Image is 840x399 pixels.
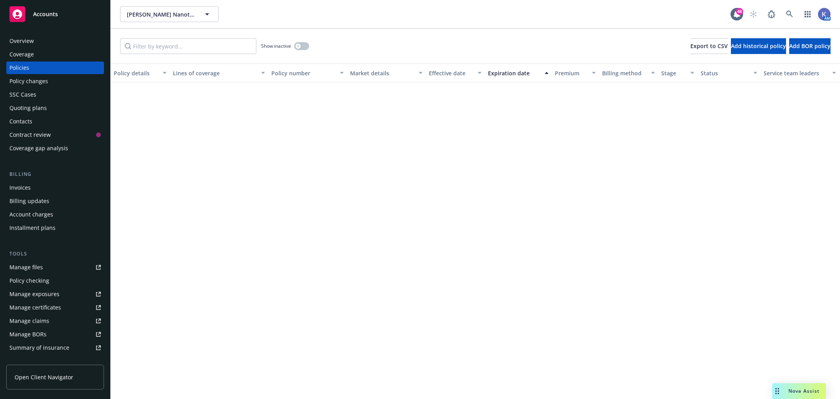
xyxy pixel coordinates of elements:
span: Add BOR policy [789,42,831,50]
a: Summary of insurance [6,341,104,354]
button: Effective date [426,63,485,82]
button: Service team leaders [760,63,839,82]
div: Policy number [271,69,335,77]
div: Account charges [9,208,53,221]
div: Manage exposures [9,288,59,300]
a: Search [782,6,797,22]
div: Lines of coverage [173,69,256,77]
div: Manage BORs [9,328,46,341]
button: [PERSON_NAME] Nanotechnologies, Inc. [120,6,219,22]
input: Filter by keyword... [120,38,256,54]
button: Nova Assist [772,383,826,399]
div: Manage certificates [9,301,61,314]
a: Coverage [6,48,104,61]
button: Premium [552,63,599,82]
a: Start snowing [745,6,761,22]
div: Billing method [602,69,646,77]
span: Add historical policy [731,42,786,50]
div: Manage files [9,261,43,274]
span: [PERSON_NAME] Nanotechnologies, Inc. [127,10,195,19]
div: Policy changes [9,75,48,88]
a: Account charges [6,208,104,221]
div: Overview [9,35,34,47]
div: Premium [555,69,587,77]
a: Quoting plans [6,102,104,114]
button: Billing method [599,63,658,82]
a: Policies [6,62,104,74]
div: Status [701,69,749,77]
span: Show inactive [261,43,291,49]
a: Overview [6,35,104,47]
button: Add historical policy [731,38,786,54]
div: Contract review [9,129,51,141]
div: Contacts [9,115,32,128]
div: 46 [736,8,743,15]
button: Policy details [111,63,170,82]
div: SSC Cases [9,88,36,101]
button: Stage [658,63,697,82]
a: Manage BORs [6,328,104,341]
div: Market details [350,69,414,77]
a: Switch app [800,6,816,22]
div: Tools [6,250,104,258]
a: Policy checking [6,274,104,287]
a: Policy changes [6,75,104,88]
button: Market details [347,63,426,82]
div: Policy details [114,69,158,77]
a: Billing updates [6,195,104,207]
button: Policy number [268,63,347,82]
button: Lines of coverage [170,63,268,82]
a: Manage certificates [6,301,104,314]
span: Open Client Navigator [15,373,73,381]
div: Effective date [429,69,473,77]
div: Policies [9,62,29,74]
button: Add BOR policy [789,38,831,54]
span: Nova Assist [788,388,820,394]
a: Invoices [6,181,104,194]
div: Billing updates [9,195,49,207]
div: Coverage [9,48,34,61]
div: Drag to move [772,383,782,399]
a: Report a Bug [764,6,779,22]
img: photo [818,8,831,21]
a: Coverage gap analysis [6,142,104,155]
button: Export to CSV [690,38,728,54]
div: Billing [6,170,104,178]
a: Manage claims [6,315,104,327]
a: Manage exposures [6,288,104,300]
div: Manage claims [9,315,49,327]
span: Accounts [33,11,58,17]
span: Export to CSV [690,42,728,50]
a: SSC Cases [6,88,104,101]
a: Contacts [6,115,104,128]
button: Expiration date [485,63,552,82]
div: Invoices [9,181,31,194]
div: Policy checking [9,274,49,287]
a: Manage files [6,261,104,274]
div: Stage [661,69,686,77]
a: Contract review [6,129,104,141]
div: Installment plans [9,222,56,234]
button: Status [697,63,760,82]
div: Quoting plans [9,102,47,114]
div: Service team leaders [764,69,827,77]
div: Coverage gap analysis [9,142,68,155]
div: Summary of insurance [9,341,69,354]
a: Accounts [6,3,104,25]
div: Expiration date [488,69,540,77]
a: Installment plans [6,222,104,234]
